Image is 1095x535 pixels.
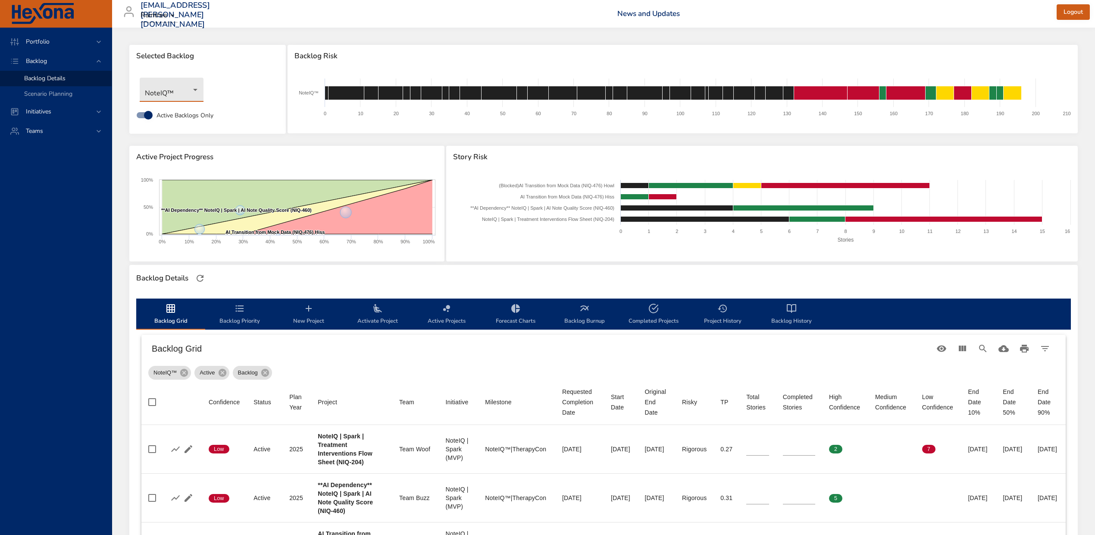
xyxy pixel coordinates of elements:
[1065,229,1070,234] text: 16
[875,494,889,502] span: 0
[748,111,755,116] text: 120
[925,111,933,116] text: 170
[783,392,815,412] div: Completed Stories
[819,111,826,116] text: 140
[253,397,271,407] div: Sort
[289,392,304,412] div: Plan Year
[253,494,275,502] div: Active
[429,111,434,116] text: 30
[289,494,304,502] div: 2025
[399,445,432,453] div: Team Woof
[499,183,614,188] text: (Blocked)AI Transition from Mock Data (NIQ-476) Howl
[562,387,597,418] div: Sort
[682,397,697,407] div: Risky
[562,445,597,453] div: [DATE]
[161,208,312,213] text: **AI Dependency** NoteIQ | Spark | AI Note Quality Score (NIQ-460)
[399,397,414,407] div: Sort
[141,9,178,22] div: Raintree
[136,52,279,60] span: Selected Backlog
[212,239,221,244] text: 20%
[644,387,668,418] span: Original End Date
[136,153,438,161] span: Active Project Progress
[676,229,678,234] text: 2
[485,494,548,502] div: NoteIQ™|TherapyCon
[169,443,182,456] button: Show Burnup
[465,111,470,116] text: 40
[955,229,960,234] text: 12
[644,445,668,453] div: [DATE]
[446,485,472,511] div: NoteIQ | Spark (MVP)
[562,494,597,502] div: [DATE]
[607,111,612,116] text: 80
[693,303,752,326] span: Project History
[720,397,728,407] div: Sort
[209,445,229,453] span: Low
[209,494,229,502] span: Low
[720,445,732,453] div: 0.27
[617,9,680,19] a: News and Updates
[485,397,548,407] span: Milestone
[993,338,1014,359] button: Download CSV
[446,436,472,462] div: NoteIQ | Spark (MVP)
[1011,229,1017,234] text: 14
[446,397,469,407] div: Sort
[922,494,935,502] span: 0
[209,397,240,407] div: Sort
[141,303,200,326] span: Backlog Grid
[169,491,182,504] button: Show Burnup
[156,111,213,120] span: Active Backlogs Only
[875,392,908,412] div: Sort
[318,397,385,407] span: Project
[676,111,684,116] text: 100
[899,229,904,234] text: 10
[394,111,399,116] text: 20
[1064,7,1083,18] span: Logout
[266,239,275,244] text: 40%
[555,303,614,326] span: Backlog Burnup
[141,1,210,29] h3: [EMAIL_ADDRESS][PERSON_NAME][DOMAIN_NAME]
[1039,229,1045,234] text: 15
[134,271,191,285] div: Backlog Details
[348,303,407,326] span: Activate Project
[783,111,791,116] text: 130
[829,392,861,412] div: High Confidence
[209,397,240,407] div: Confidence
[1003,494,1024,502] div: [DATE]
[210,303,269,326] span: Backlog Priority
[890,111,898,116] text: 160
[19,57,54,65] span: Backlog
[712,111,720,116] text: 110
[644,494,668,502] div: [DATE]
[1038,387,1059,418] div: End Date 90%
[611,392,631,412] span: Start Date
[968,387,989,418] div: End Date 10%
[762,303,821,326] span: Backlog History
[760,229,763,234] text: 5
[837,237,853,243] text: Stories
[19,127,50,135] span: Teams
[24,90,72,98] span: Scenario Planning
[233,366,272,380] div: Backlog
[324,111,326,116] text: 0
[289,392,304,412] div: Sort
[152,342,931,356] h6: Backlog Grid
[185,239,194,244] text: 10%
[399,397,414,407] div: Team
[500,111,505,116] text: 50
[141,177,153,183] text: 100%
[562,387,597,418] span: Requested Completion Date
[417,303,476,326] span: Active Projects
[373,239,383,244] text: 80%
[453,153,1071,161] span: Story Risk
[1063,111,1071,116] text: 210
[682,397,697,407] div: Sort
[1035,338,1055,359] button: Filter Table
[829,494,842,502] span: 5
[486,303,545,326] span: Forecast Charts
[746,392,769,412] div: Total Stories
[746,392,769,412] div: Sort
[19,107,58,116] span: Initiatives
